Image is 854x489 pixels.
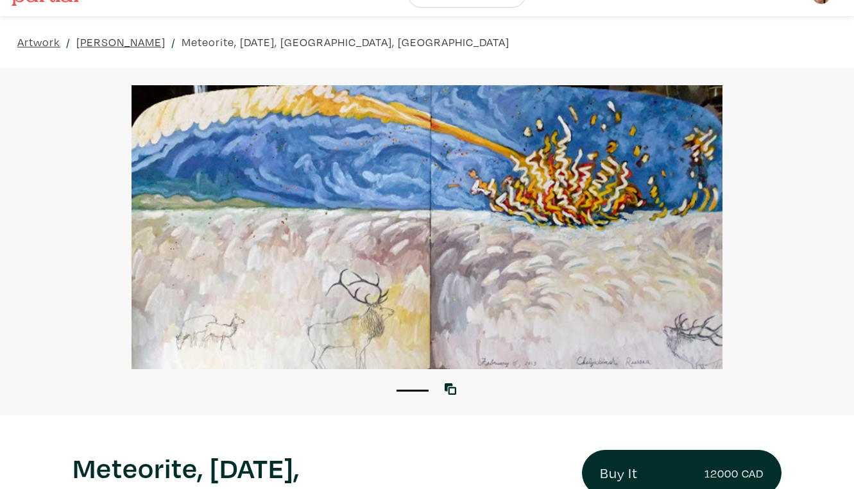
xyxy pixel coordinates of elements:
a: [PERSON_NAME] [76,33,166,51]
span: / [171,33,176,51]
button: 1 of 1 [397,390,429,392]
a: Artwork [17,33,60,51]
span: / [66,33,71,51]
small: 12000 CAD [705,465,764,482]
a: Meteorite, [DATE], [GEOGRAPHIC_DATA], [GEOGRAPHIC_DATA] [182,33,509,51]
